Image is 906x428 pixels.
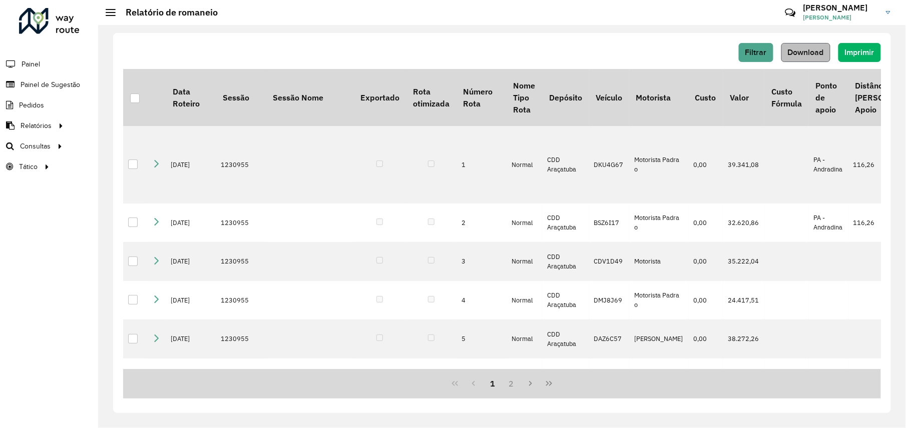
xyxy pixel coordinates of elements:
th: Custo Fórmula [764,69,808,126]
td: DKU4G67 [589,126,629,203]
td: CDD Araçatuba [542,319,589,358]
td: 39.341,08 [723,126,764,203]
button: Last Page [540,374,559,393]
span: Tático [19,161,38,172]
td: [PERSON_NAME] [629,319,688,358]
th: Veículo [589,69,629,126]
th: Sessão [216,69,266,126]
td: [DATE] [166,242,216,281]
td: DMJ8J69 [589,281,629,320]
td: Motorista [629,242,688,281]
th: Exportado [353,69,406,126]
td: CDD Araçatuba [542,126,589,203]
td: 0,00 [688,242,723,281]
span: Consultas [20,141,51,151]
td: 3 [457,242,507,281]
span: Download [788,48,824,56]
td: 0,00 [688,319,723,358]
th: Ponto de apoio [809,69,848,126]
td: 35.222,04 [723,242,764,281]
td: [DATE] [166,319,216,358]
span: [PERSON_NAME] [803,13,878,22]
td: CDD Araçatuba [542,281,589,320]
span: Painel [22,59,40,69]
td: 0,00 [688,203,723,242]
td: [DATE] [166,203,216,242]
span: Relatórios [21,120,52,131]
th: Valor [723,69,764,126]
td: 1 [457,126,507,203]
td: BSZ6I17 [589,203,629,242]
td: CDD Araçatuba [542,242,589,281]
td: 0,00 [688,281,723,320]
td: Normal [507,203,542,242]
td: Normal [507,126,542,203]
td: CDV1D49 [589,242,629,281]
th: Data Roteiro [166,69,216,126]
td: 1230955 [216,242,266,281]
th: Motorista [629,69,688,126]
a: Contato Rápido [779,2,801,23]
button: Download [781,43,830,62]
td: DAZ6C57 [589,319,629,358]
span: Pedidos [19,100,44,110]
td: PA - Andradina [809,126,848,203]
td: Normal [507,242,542,281]
span: Imprimir [845,48,874,56]
th: Nome Tipo Rota [507,69,542,126]
th: Número Rota [457,69,507,126]
th: Rota otimizada [406,69,456,126]
th: Custo [688,69,723,126]
td: 38.272,26 [723,319,764,358]
td: [DATE] [166,126,216,203]
td: 2 [457,203,507,242]
th: Depósito [542,69,589,126]
span: Painel de Sugestão [21,79,80,90]
td: 1230955 [216,281,266,320]
td: Motorista Padra o [629,203,688,242]
button: 2 [502,374,521,393]
td: 4 [457,281,507,320]
td: [DATE] [166,281,216,320]
button: Filtrar [739,43,773,62]
th: Sessão Nome [266,69,353,126]
td: 5 [457,319,507,358]
td: 32.620,86 [723,203,764,242]
td: CDD Araçatuba [542,203,589,242]
button: Imprimir [838,43,881,62]
button: Next Page [521,374,540,393]
td: 24.417,51 [723,281,764,320]
button: 1 [483,374,502,393]
h3: [PERSON_NAME] [803,3,878,12]
td: 1230955 [216,319,266,358]
td: Normal [507,319,542,358]
td: PA - Andradina [809,203,848,242]
td: Normal [507,281,542,320]
td: 1230955 [216,126,266,203]
span: Filtrar [745,48,767,56]
td: 1230955 [216,203,266,242]
td: Motorista Padra o [629,126,688,203]
td: Motorista Padra o [629,281,688,320]
h2: Relatório de romaneio [116,7,218,18]
td: 0,00 [688,126,723,203]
